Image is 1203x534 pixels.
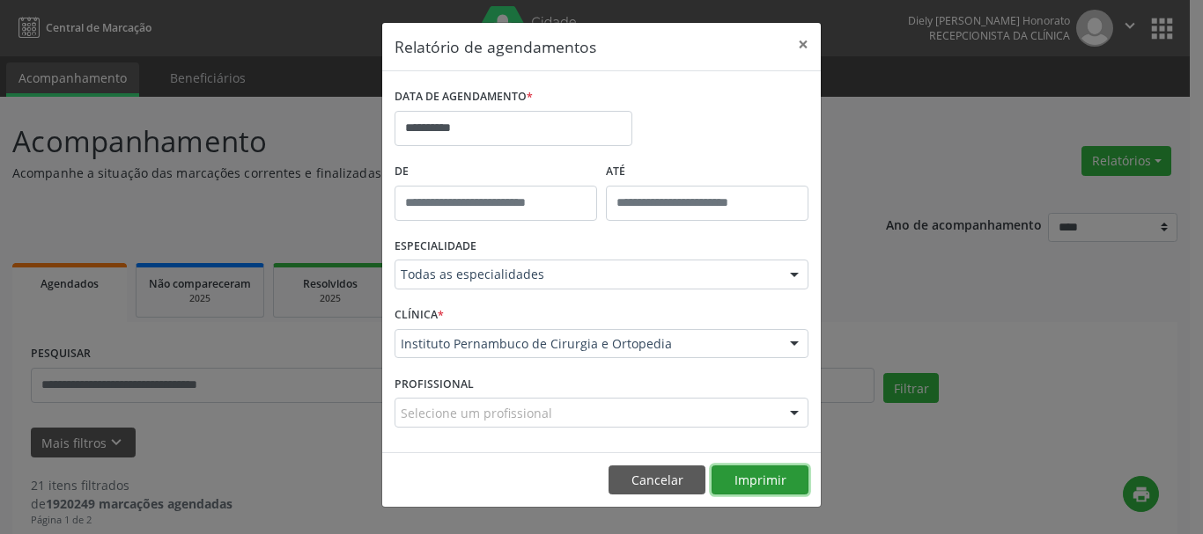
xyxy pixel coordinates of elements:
[401,266,772,283] span: Todas as especialidades
[712,465,808,495] button: Imprimir
[395,158,597,186] label: De
[401,404,552,422] span: Selecione um profissional
[609,465,705,495] button: Cancelar
[786,23,821,66] button: Close
[395,35,596,58] h5: Relatório de agendamentos
[395,84,533,111] label: DATA DE AGENDAMENTO
[395,233,476,260] label: ESPECIALIDADE
[401,335,772,353] span: Instituto Pernambuco de Cirurgia e Ortopedia
[395,370,474,398] label: PROFISSIONAL
[395,302,444,329] label: CLÍNICA
[606,158,808,186] label: ATÉ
